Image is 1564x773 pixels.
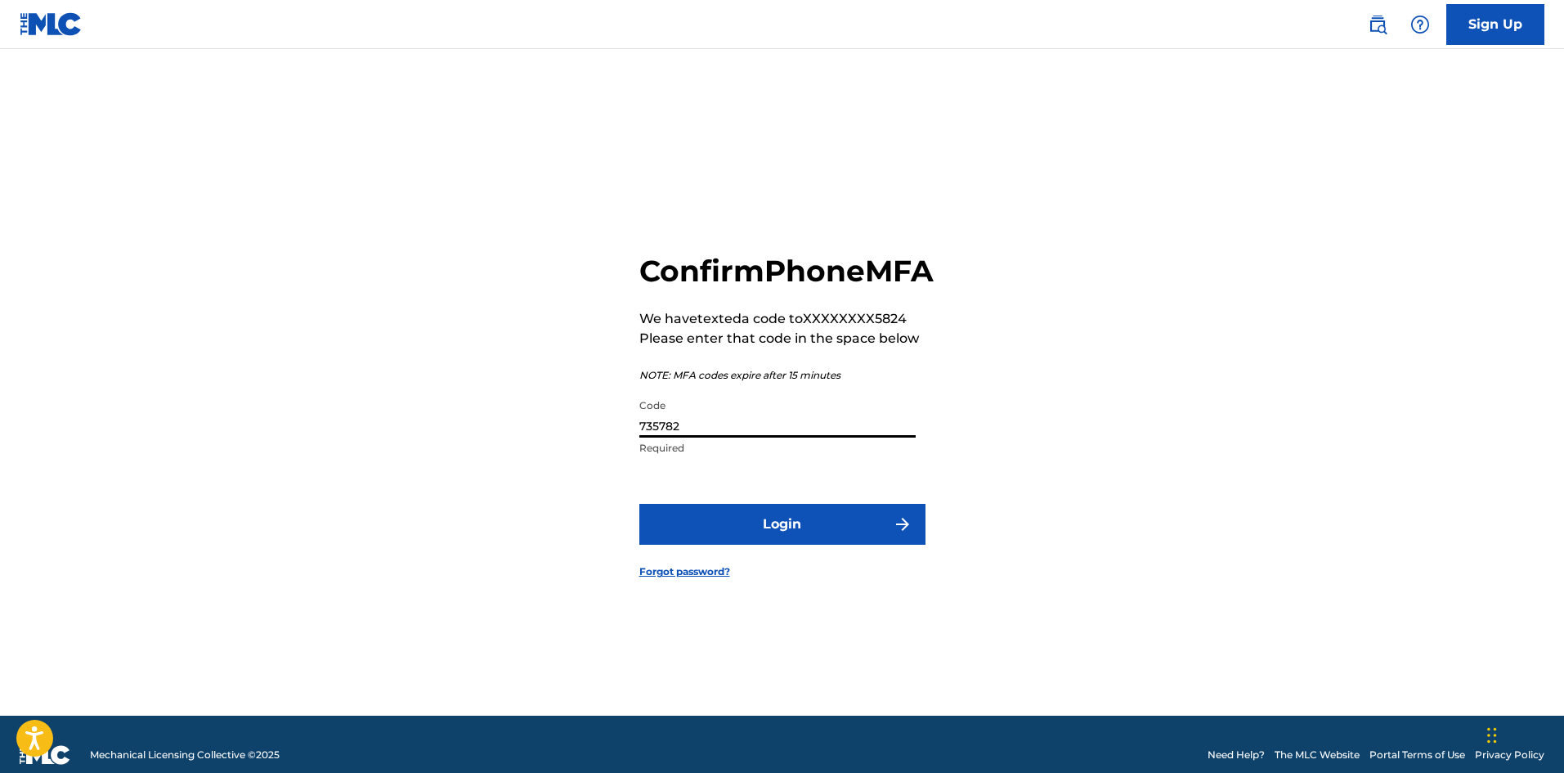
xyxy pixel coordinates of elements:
[1208,748,1265,762] a: Need Help?
[1368,15,1387,34] img: search
[639,441,916,456] p: Required
[90,748,280,762] span: Mechanical Licensing Collective © 2025
[639,329,934,348] p: Please enter that code in the space below
[1446,4,1544,45] a: Sign Up
[639,253,934,290] h2: Confirm Phone MFA
[1404,8,1436,41] div: Help
[1475,748,1544,762] a: Privacy Policy
[1275,748,1360,762] a: The MLC Website
[1369,748,1465,762] a: Portal Terms of Use
[893,515,912,534] img: f7272a7cc735f4ea7f67.svg
[1361,8,1394,41] a: Public Search
[639,368,934,383] p: NOTE: MFA codes expire after 15 minutes
[639,309,934,329] p: We have texted a code to XXXXXXXX5824
[1487,711,1497,760] div: Drag
[639,564,730,579] a: Forgot password?
[639,504,925,545] button: Login
[20,12,83,36] img: MLC Logo
[1482,694,1564,773] iframe: Chat Widget
[1410,15,1430,34] img: help
[20,745,70,765] img: logo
